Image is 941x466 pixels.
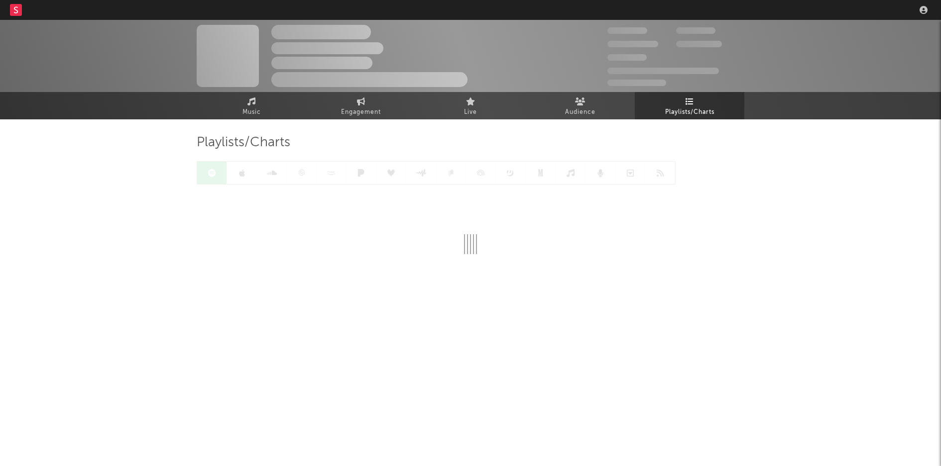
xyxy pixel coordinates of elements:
[607,54,647,61] span: 100,000
[242,106,261,118] span: Music
[635,92,744,119] a: Playlists/Charts
[525,92,635,119] a: Audience
[665,106,714,118] span: Playlists/Charts
[676,27,715,34] span: 100,000
[676,41,722,47] span: 1,000,000
[341,106,381,118] span: Engagement
[607,41,658,47] span: 50,000,000
[565,106,595,118] span: Audience
[197,92,306,119] a: Music
[197,137,290,149] span: Playlists/Charts
[607,27,647,34] span: 300,000
[607,80,666,86] span: Jump Score: 85.0
[416,92,525,119] a: Live
[607,68,719,74] span: 50,000,000 Monthly Listeners
[306,92,416,119] a: Engagement
[464,106,477,118] span: Live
